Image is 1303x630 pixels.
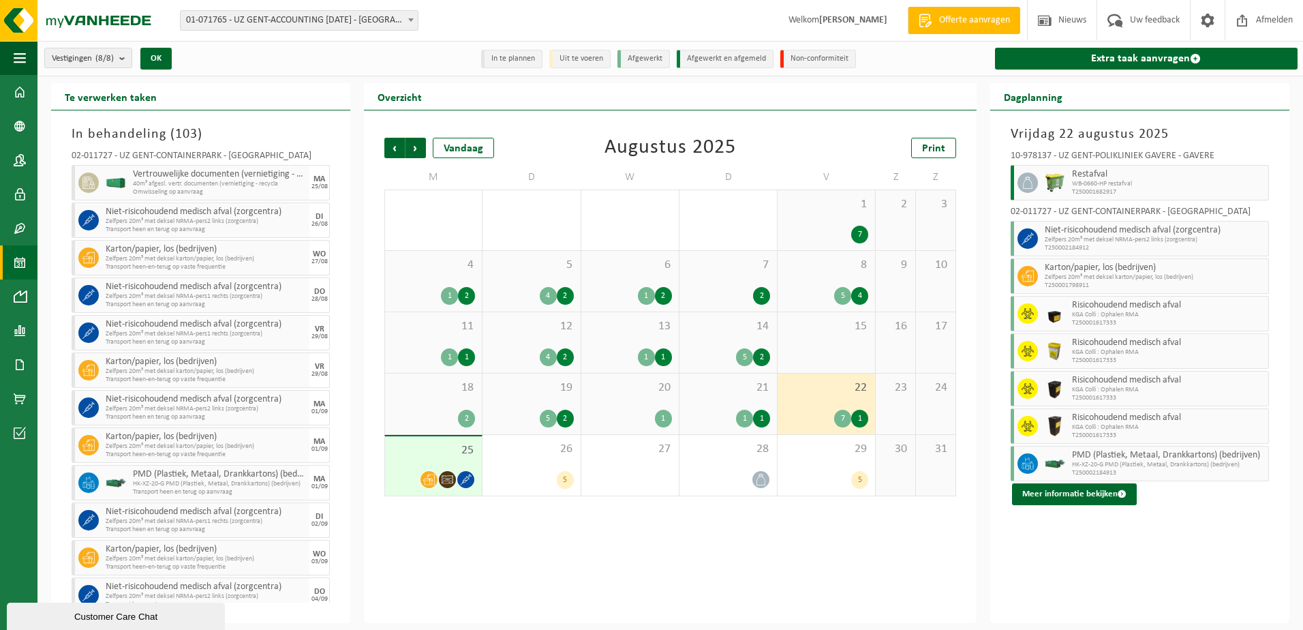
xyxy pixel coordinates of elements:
[1072,337,1265,348] span: Risicohoudend medisch afval
[489,258,573,273] span: 5
[106,413,306,421] span: Transport heen en terug op aanvraag
[1045,416,1065,436] img: LP-SB-00060-HPE-51
[313,175,325,183] div: MA
[851,226,868,243] div: 7
[311,596,328,603] div: 04/09
[834,410,851,427] div: 7
[106,451,306,459] span: Transport heen-en-terug op vaste frequentie
[72,124,330,145] h3: In behandeling ( )
[106,432,306,442] span: Karton/papier, los (bedrijven)
[106,178,126,188] img: HK-XA-40-GN-00
[1011,151,1269,165] div: 10-978137 - UZ GENT-POLIKLINIEK GAVERE - GAVERE
[315,325,324,333] div: VR
[1011,207,1269,221] div: 02-011727 - UZ GENT-CONTAINERPARK - [GEOGRAPHIC_DATA]
[313,550,326,558] div: WO
[557,471,574,489] div: 5
[458,287,475,305] div: 2
[106,367,306,376] span: Zelfpers 20m³ met deksel karton/papier, los (bedrijven)
[1072,469,1265,477] span: T250002184913
[311,221,328,228] div: 26/08
[140,48,172,70] button: OK
[1072,180,1265,188] span: WB-0660-HP restafval
[392,258,475,273] span: 4
[106,255,306,263] span: Zelfpers 20m³ met deksel karton/papier, los (bedrijven)
[655,348,672,366] div: 1
[784,319,868,334] span: 15
[95,54,114,63] count: (8/8)
[106,478,126,488] img: HK-XZ-20-GN-03
[106,217,306,226] span: Zelfpers 20m³ met deksel NRMA-pers2 links (zorgcentra)
[677,50,773,68] li: Afgewerkt en afgemeld
[133,180,306,188] span: 40m³ afgesl. vertr. documenten (vernietiging - recycla
[106,263,306,271] span: Transport heen-en-terug op vaste frequentie
[1045,262,1265,273] span: Karton/papier, los (bedrijven)
[316,513,323,521] div: DI
[106,517,306,526] span: Zelfpers 20m³ met deksel NRMA-pers1 rechts (zorgcentra)
[1045,378,1065,399] img: LP-SB-00050-HPE-51
[106,592,306,601] span: Zelfpers 20m³ met deksel NRMA-pers2 links (zorgcentra)
[655,410,672,427] div: 1
[686,258,770,273] span: 7
[106,442,306,451] span: Zelfpers 20m³ met deksel karton/papier, los (bedrijven)
[834,287,851,305] div: 5
[557,410,574,427] div: 2
[311,371,328,378] div: 29/08
[784,380,868,395] span: 22
[638,348,655,366] div: 1
[181,11,418,30] span: 01-071765 - UZ GENT-ACCOUNTING 0 BC - GENT
[1072,461,1265,469] span: HK-XZ-20-G PMD (Plastiek, Metaal, Drankkartons) (bedrijven)
[51,83,170,110] h2: Te verwerken taken
[540,287,557,305] div: 4
[1072,357,1265,365] span: T250001617333
[540,348,557,366] div: 4
[315,363,324,371] div: VR
[784,258,868,273] span: 8
[458,410,475,427] div: 2
[753,410,770,427] div: 1
[883,442,908,457] span: 30
[1045,303,1065,324] img: LP-SB-00030-HPE-51
[52,48,114,69] span: Vestigingen
[753,287,770,305] div: 2
[1072,432,1265,440] span: T250001617333
[441,287,458,305] div: 1
[133,469,306,480] span: PMD (Plastiek, Metaal, Drankkartons) (bedrijven)
[311,296,328,303] div: 28/08
[313,438,325,446] div: MA
[106,330,306,338] span: Zelfpers 20m³ met deksel NRMA-pers1 rechts (zorgcentra)
[686,442,770,457] span: 28
[923,258,949,273] span: 10
[106,301,306,309] span: Transport heen en terug op aanvraag
[364,83,435,110] h2: Overzicht
[311,258,328,265] div: 27/08
[392,319,475,334] span: 11
[1072,319,1265,327] span: T250001617333
[106,394,306,405] span: Niet-risicohoudend medisch afval (zorgcentra)
[481,50,542,68] li: In te plannen
[923,319,949,334] span: 17
[936,14,1013,27] span: Offerte aanvragen
[617,50,670,68] li: Afgewerkt
[588,319,672,334] span: 13
[133,188,306,196] span: Omwisseling op aanvraag
[311,521,328,528] div: 02/09
[1045,273,1265,282] span: Zelfpers 20m³ met deksel karton/papier, los (bedrijven)
[990,83,1076,110] h2: Dagplanning
[736,348,753,366] div: 5
[995,48,1298,70] a: Extra taak aanvragen
[106,357,306,367] span: Karton/papier, los (bedrijven)
[311,558,328,565] div: 03/09
[405,138,426,158] span: Volgende
[1072,300,1265,311] span: Risicohoudend medisch afval
[540,410,557,427] div: 5
[851,471,868,489] div: 5
[314,588,325,596] div: DO
[638,287,655,305] div: 1
[784,197,868,212] span: 1
[1012,483,1137,505] button: Meer informatie bekijken
[883,380,908,395] span: 23
[1072,423,1265,432] span: KGA Colli : Ophalen RMA
[1045,225,1265,236] span: Niet-risicohoudend medisch afval (zorgcentra)
[1045,459,1065,469] img: HK-XZ-20-GN-03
